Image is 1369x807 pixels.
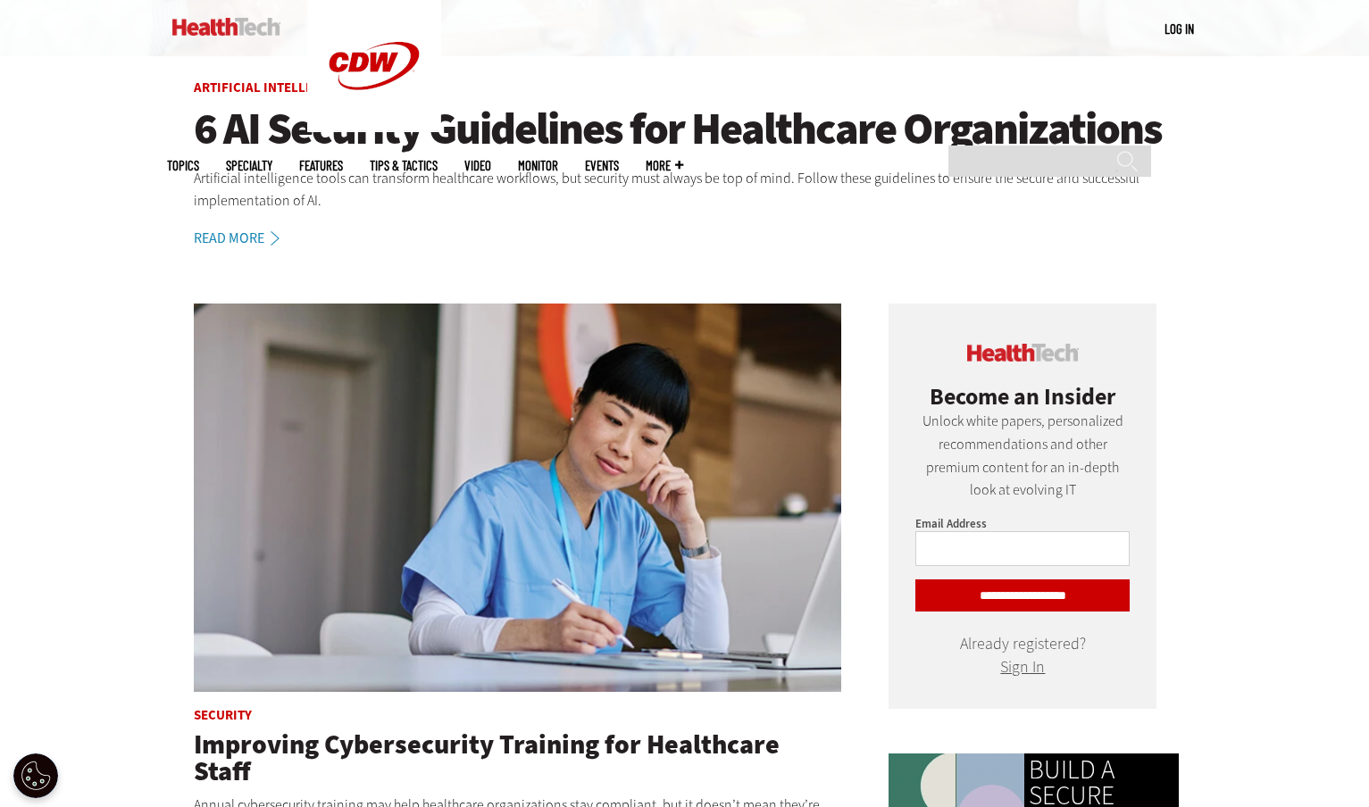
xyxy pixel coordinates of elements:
[1164,21,1194,37] a: Log in
[915,410,1130,501] p: Unlock white papers, personalized recommendations and other premium content for an in-depth look ...
[915,638,1130,673] div: Already registered?
[167,159,199,172] span: Topics
[1164,20,1194,38] div: User menu
[915,516,987,531] label: Email Address
[646,159,683,172] span: More
[585,159,619,172] a: Events
[172,18,280,36] img: Home
[13,753,58,798] button: Open Preferences
[194,231,299,245] a: Read More
[194,727,780,789] a: Improving Cybersecurity Training for Healthcare Staff
[967,344,1079,362] img: cdw insider logo
[194,304,842,695] a: nurse studying on computer
[930,381,1115,412] span: Become an Insider
[194,706,252,724] a: Security
[299,159,343,172] a: Features
[226,159,272,172] span: Specialty
[464,159,491,172] a: Video
[518,159,558,172] a: MonITor
[1000,656,1045,678] a: Sign In
[370,159,438,172] a: Tips & Tactics
[13,753,58,798] div: Cookie Settings
[307,118,441,137] a: CDW
[194,304,842,693] img: nurse studying on computer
